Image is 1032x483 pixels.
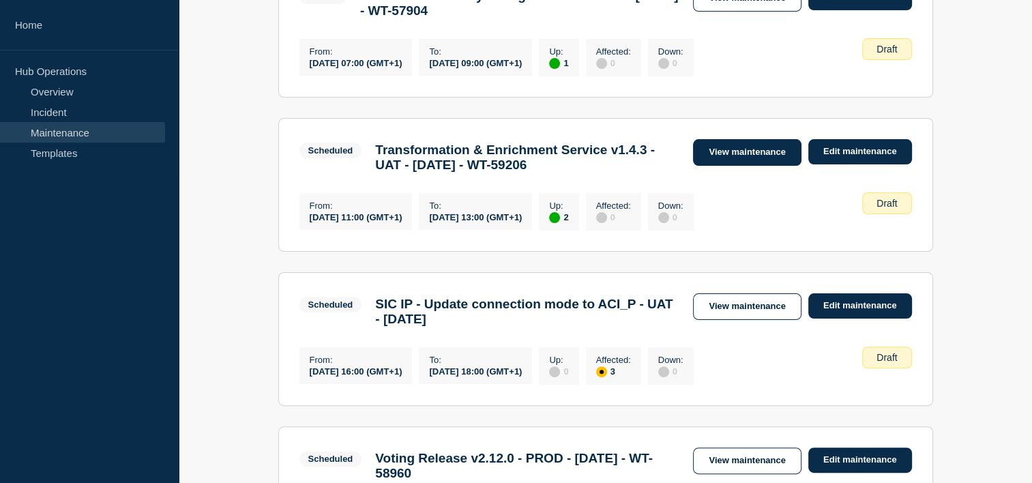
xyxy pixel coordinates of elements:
[596,201,631,211] p: Affected :
[375,451,679,481] h3: Voting Release v2.12.0 - PROD - [DATE] - WT-58960
[310,365,402,377] div: [DATE] 16:00 (GMT+1)
[658,46,683,57] p: Down :
[308,454,353,464] div: Scheduled
[862,38,911,60] div: Draft
[693,293,801,320] a: View maintenance
[429,365,522,377] div: [DATE] 18:00 (GMT+1)
[658,212,669,223] div: disabled
[596,46,631,57] p: Affected :
[658,58,669,69] div: disabled
[308,145,353,156] div: Scheduled
[658,57,683,69] div: 0
[310,46,402,57] p: From :
[549,365,568,377] div: 0
[549,46,568,57] p: Up :
[808,139,912,164] a: Edit maintenance
[429,355,522,365] p: To :
[549,211,568,223] div: 2
[549,366,560,377] div: disabled
[310,355,402,365] p: From :
[375,297,679,327] h3: SIC IP - Update connection mode to ACI_P - UAT - [DATE]
[429,211,522,222] div: [DATE] 13:00 (GMT+1)
[808,448,912,473] a: Edit maintenance
[429,201,522,211] p: To :
[658,355,683,365] p: Down :
[308,299,353,310] div: Scheduled
[549,58,560,69] div: up
[375,143,679,173] h3: Transformation & Enrichment Service v1.4.3 - UAT - [DATE] - WT-59206
[596,57,631,69] div: 0
[658,211,683,223] div: 0
[862,347,911,368] div: Draft
[549,57,568,69] div: 1
[549,355,568,365] p: Up :
[658,201,683,211] p: Down :
[429,57,522,68] div: [DATE] 09:00 (GMT+1)
[596,366,607,377] div: affected
[658,366,669,377] div: disabled
[808,293,912,319] a: Edit maintenance
[310,57,402,68] div: [DATE] 07:00 (GMT+1)
[596,365,631,377] div: 3
[549,201,568,211] p: Up :
[549,212,560,223] div: up
[596,212,607,223] div: disabled
[596,58,607,69] div: disabled
[429,46,522,57] p: To :
[693,448,801,474] a: View maintenance
[596,355,631,365] p: Affected :
[658,365,683,377] div: 0
[310,211,402,222] div: [DATE] 11:00 (GMT+1)
[596,211,631,223] div: 0
[693,139,801,166] a: View maintenance
[310,201,402,211] p: From :
[862,192,911,214] div: Draft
